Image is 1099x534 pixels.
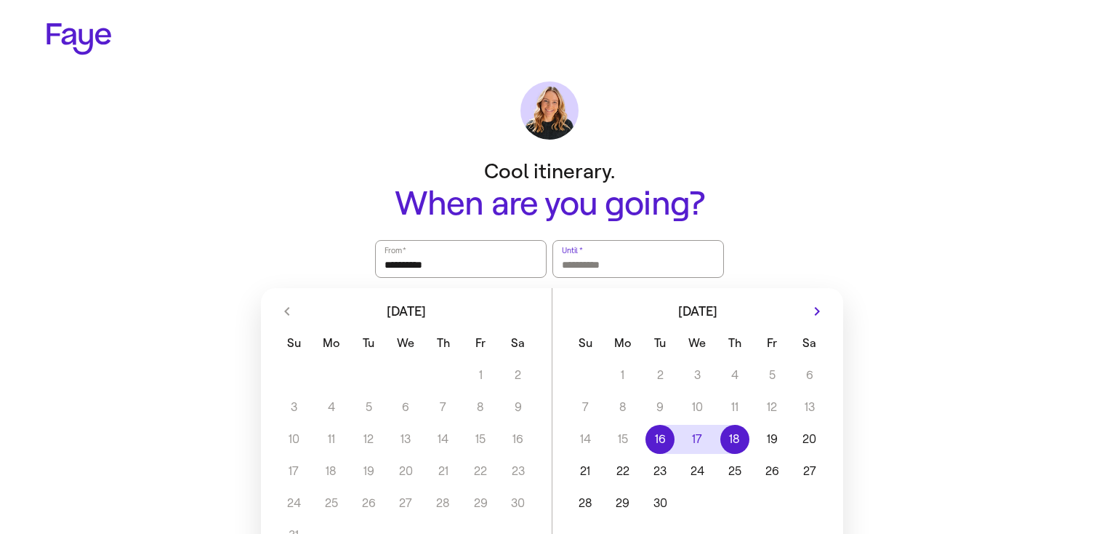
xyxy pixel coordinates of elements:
[567,489,604,518] button: 28
[259,157,840,186] p: Cool itinerary.
[791,425,828,454] button: 20
[792,329,826,358] span: Saturday
[643,329,677,358] span: Tuesday
[314,329,348,358] span: Monday
[604,489,641,518] button: 29
[567,457,604,486] button: 21
[568,329,603,358] span: Sunday
[560,243,584,258] label: Until
[641,489,678,518] button: 30
[641,425,678,454] button: 16
[717,329,752,358] span: Thursday
[383,243,407,258] label: From
[351,329,385,358] span: Tuesday
[259,186,840,223] h1: When are you going?
[755,329,789,358] span: Friday
[805,300,829,323] button: Next month
[501,329,535,358] span: Saturday
[716,425,753,454] button: 18
[754,457,791,486] button: 26
[605,329,640,358] span: Monday
[716,457,753,486] button: 25
[791,457,828,486] button: 27
[680,329,714,358] span: Wednesday
[679,457,716,486] button: 24
[464,329,498,358] span: Friday
[387,305,426,318] span: [DATE]
[678,305,717,318] span: [DATE]
[426,329,460,358] span: Thursday
[389,329,423,358] span: Wednesday
[604,457,641,486] button: 22
[641,457,678,486] button: 23
[679,425,716,454] button: 17
[277,329,311,358] span: Sunday
[754,425,791,454] button: 19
